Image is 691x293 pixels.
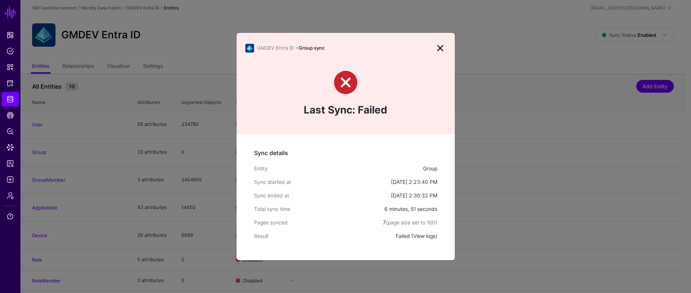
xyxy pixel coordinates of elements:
[254,192,391,199] div: Sync ended at
[254,219,383,226] div: Pages synced
[254,165,423,172] div: Entity
[254,149,437,157] h5: Sync details
[257,45,299,51] span: GMDEV Entra ID >
[383,219,437,226] div: 7
[384,205,437,213] div: 6 minutes, 51 seconds
[245,103,446,117] h4: Last Sync: Failed
[254,178,391,186] div: Sync started at
[391,192,437,199] div: [DATE] 2:30:32 PM
[423,165,437,172] div: Group
[391,178,437,186] div: [DATE] 2:23:40 PM
[413,233,435,239] a: View logs
[386,219,437,225] span: (page size set to 100)
[257,45,434,51] h3: Group sync
[254,205,384,213] div: Total sync time
[254,232,396,240] div: Result
[396,232,437,240] div: Failed ( )
[245,44,254,53] img: svg+xml;base64,PHN2ZyB3aWR0aD0iNjQiIGhlaWdodD0iNjQiIHZpZXdCb3g9IjAgMCA2NCA2NCIgZmlsbD0ibm9uZSIgeG...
